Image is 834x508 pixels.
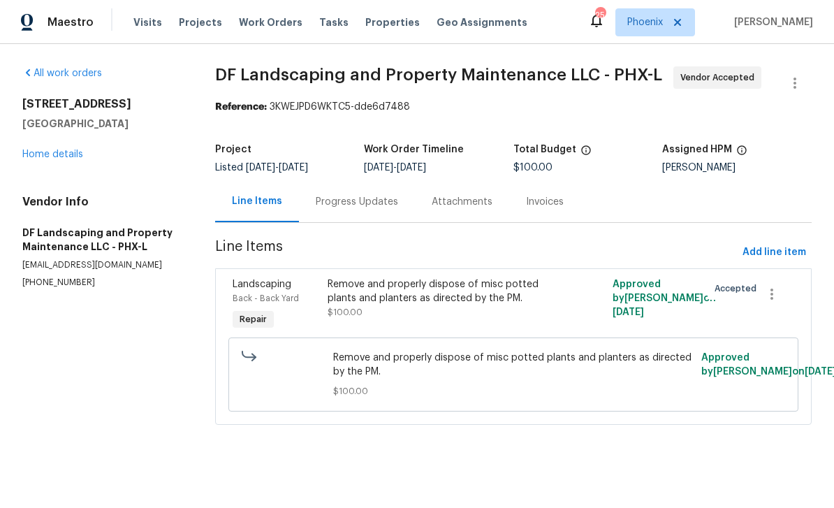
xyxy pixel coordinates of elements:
[627,15,663,29] span: Phoenix
[215,102,267,112] b: Reference:
[595,8,605,22] div: 25
[319,17,349,27] span: Tasks
[437,15,527,29] span: Geo Assignments
[729,15,813,29] span: [PERSON_NAME]
[246,163,308,173] span: -
[333,384,693,398] span: $100.00
[22,195,182,209] h4: Vendor Info
[232,194,282,208] div: Line Items
[239,15,302,29] span: Work Orders
[47,15,94,29] span: Maestro
[234,312,272,326] span: Repair
[513,145,576,154] h5: Total Budget
[246,163,275,173] span: [DATE]
[333,351,693,379] span: Remove and properly dispose of misc potted plants and planters as directed by the PM.
[215,163,308,173] span: Listed
[365,15,420,29] span: Properties
[22,117,182,131] h5: [GEOGRAPHIC_DATA]
[736,145,747,163] span: The hpm assigned to this work order.
[397,163,426,173] span: [DATE]
[742,244,806,261] span: Add line item
[179,15,222,29] span: Projects
[680,71,760,85] span: Vendor Accepted
[233,294,299,303] span: Back - Back Yard
[215,66,662,83] span: DF Landscaping and Property Maintenance LLC - PHX-L
[22,259,182,271] p: [EMAIL_ADDRESS][DOMAIN_NAME]
[22,97,182,111] h2: [STREET_ADDRESS]
[133,15,162,29] span: Visits
[662,145,732,154] h5: Assigned HPM
[364,145,464,154] h5: Work Order Timeline
[328,277,557,305] div: Remove and properly dispose of misc potted plants and planters as directed by the PM.
[737,240,812,266] button: Add line item
[662,163,812,173] div: [PERSON_NAME]
[613,307,644,317] span: [DATE]
[613,280,716,317] span: Approved by [PERSON_NAME] on
[316,195,398,209] div: Progress Updates
[22,277,182,289] p: [PHONE_NUMBER]
[215,145,251,154] h5: Project
[22,226,182,254] h5: DF Landscaping and Property Maintenance LLC - PHX-L
[432,195,492,209] div: Attachments
[215,240,737,266] span: Line Items
[22,150,83,159] a: Home details
[364,163,393,173] span: [DATE]
[715,282,762,296] span: Accepted
[22,68,102,78] a: All work orders
[580,145,592,163] span: The total cost of line items that have been proposed by Opendoor. This sum includes line items th...
[233,280,291,289] span: Landscaping
[364,163,426,173] span: -
[215,100,812,114] div: 3KWEJPD6WKTC5-dde6d7488
[513,163,553,173] span: $100.00
[328,308,363,317] span: $100.00
[526,195,564,209] div: Invoices
[279,163,308,173] span: [DATE]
